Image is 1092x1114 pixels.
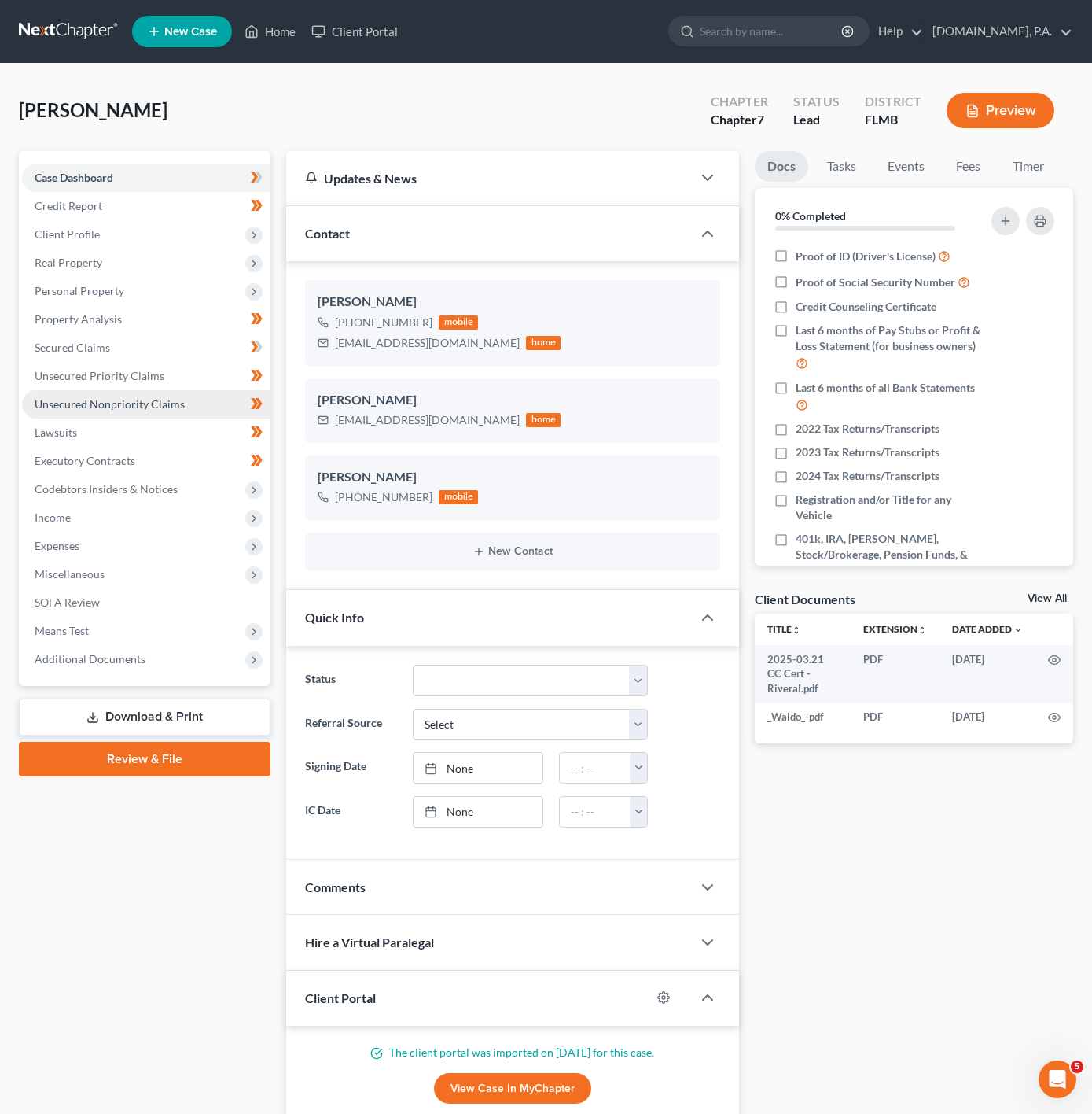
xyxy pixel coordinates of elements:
[865,111,921,129] div: FLMB
[164,26,217,38] span: New Case
[22,192,270,220] a: Credit Report
[796,380,975,396] span: Last 6 months of all Bank Statements
[35,454,135,467] span: Executory Contracts
[851,645,939,703] td: PDF
[335,335,520,351] div: [EMAIL_ADDRESS][DOMAIN_NAME]
[775,209,846,223] strong: 0% Completed
[297,752,405,784] label: Signing Date
[943,151,994,182] a: Fees
[757,112,764,127] span: 7
[814,151,869,182] a: Tasks
[711,93,768,111] div: Chapter
[863,623,927,635] a: Extensionunfold_more
[22,164,270,192] a: Case Dashboard
[1071,1061,1083,1073] span: 5
[755,591,855,607] div: Client Documents
[22,334,270,362] a: Secured Claims
[318,468,707,487] div: [PERSON_NAME]
[1039,1061,1076,1098] iframe: Intercom live chat
[925,17,1072,46] a: [DOMAIN_NAME], P.A.
[792,625,801,635] i: unfold_more
[318,391,707,410] div: [PERSON_NAME]
[305,990,376,1005] span: Client Portal
[793,93,840,111] div: Status
[22,362,270,390] a: Unsecured Priority Claims
[875,151,937,182] a: Events
[767,623,801,635] a: Titleunfold_more
[19,742,270,776] a: Review & File
[318,293,707,312] div: [PERSON_NAME]
[297,796,405,828] label: IC Date
[35,312,122,326] span: Property Analysis
[22,390,270,419] a: Unsecured Nonpriority Claims
[1028,593,1067,604] a: View All
[19,98,167,121] span: [PERSON_NAME]
[35,596,100,609] span: SOFA Review
[35,284,124,297] span: Personal Property
[35,171,113,184] span: Case Dashboard
[711,111,768,129] div: Chapter
[796,275,955,290] span: Proof of Social Security Number
[35,369,164,382] span: Unsecured Priority Claims
[439,315,478,330] div: mobile
[35,397,185,411] span: Unsecured Nonpriority Claims
[865,93,921,111] div: District
[796,492,980,523] span: Registration and/or Title for any Vehicle
[796,249,936,264] span: Proof of ID (Driver's License)
[305,226,350,241] span: Contact
[335,412,520,428] div: [EMAIL_ADDRESS][DOMAIN_NAME]
[335,315,432,330] div: [PHONE_NUMBER]
[439,490,478,504] div: mobile
[796,323,980,354] span: Last 6 months of Pay Stubs or Profit & Loss Statement (for business owners)
[35,256,102,269] span: Real Property
[305,935,434,950] span: Hire a Virtual Paralegal
[35,199,102,212] span: Credit Report
[237,17,303,46] a: Home
[35,624,89,637] span: Means Test
[35,227,100,241] span: Client Profile
[305,170,672,186] div: Updates & News
[35,567,105,581] span: Miscellaneous
[318,545,707,558] button: New Contact
[917,625,927,635] i: unfold_more
[305,1045,719,1061] p: The client portal was imported on [DATE] for this case.
[796,468,939,484] span: 2024 Tax Returns/Transcripts
[755,645,851,703] td: 2025-03.21 CC Cert - RiveraI.pdf
[851,703,939,731] td: PDF
[35,426,77,439] span: Lawsuits
[526,413,561,427] div: home
[796,421,939,437] span: 2022 Tax Returns/Transcripts
[947,93,1054,128] button: Preview
[796,299,936,315] span: Credit Counseling Certificate
[793,111,840,129] div: Lead
[303,17,406,46] a: Client Portal
[305,880,366,895] span: Comments
[434,1073,591,1105] a: View Case in MyChapter
[755,151,808,182] a: Docs
[35,511,71,524] span: Income
[305,610,364,625] span: Quick Info
[22,588,270,617] a: SOFA Review
[952,623,1023,635] a: Date Added expand_more
[22,419,270,447] a: Lawsuits
[335,489,432,505] div: [PHONE_NUMBER]
[297,665,405,696] label: Status
[560,797,631,827] input: -- : --
[939,645,1035,703] td: [DATE]
[414,797,542,827] a: None
[796,531,980,578] span: 401k, IRA, [PERSON_NAME], Stock/Brokerage, Pension Funds, & Retirement account statements
[297,709,405,740] label: Referral Source
[755,703,851,731] td: _Waldo_-pdf
[870,17,923,46] a: Help
[939,703,1035,731] td: [DATE]
[1000,151,1057,182] a: Timer
[1013,625,1023,635] i: expand_more
[35,341,110,354] span: Secured Claims
[35,482,178,496] span: Codebtors Insiders & Notices
[19,699,270,736] a: Download & Print
[560,753,631,783] input: -- : --
[526,336,561,350] div: home
[414,753,542,783] a: None
[22,447,270,475] a: Executory Contracts
[796,444,939,460] span: 2023 Tax Returns/Transcripts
